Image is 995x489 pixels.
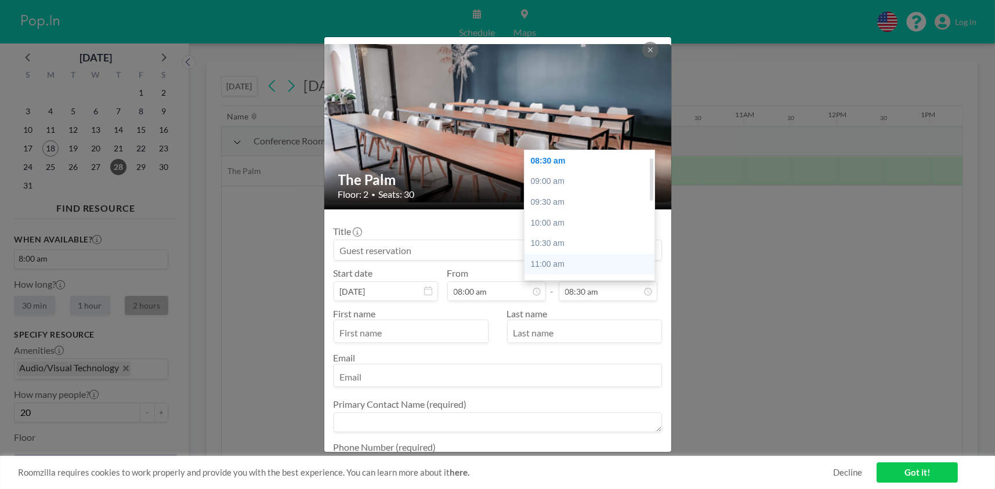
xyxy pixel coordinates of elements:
h2: The Palm [338,171,658,189]
label: Title [334,226,361,237]
label: First name [334,308,376,319]
label: Primary Contact Name (required) [334,399,467,410]
div: 11:00 am [524,254,660,275]
img: 537.png [324,44,672,202]
a: here. [450,467,469,477]
div: 09:30 am [524,192,660,213]
input: Last name [508,323,661,342]
span: Floor: 2 [338,189,369,200]
label: From [447,267,469,279]
div: 11:30 am [524,274,660,295]
label: Email [334,352,356,363]
div: 10:30 am [524,233,660,254]
label: Last name [507,308,548,319]
span: - [551,271,554,297]
input: First name [334,323,488,342]
a: Got it! [877,462,958,483]
label: Phone Number (required) [334,441,436,453]
span: Roomzilla requires cookies to work properly and provide you with the best experience. You can lea... [18,467,833,478]
span: • [372,190,376,199]
div: 08:30 am [524,151,660,172]
span: Seats: 30 [379,189,415,200]
label: Start date [334,267,373,279]
div: 09:00 am [524,171,660,192]
a: Decline [833,467,862,478]
input: Guest reservation [334,240,661,260]
input: Email [334,367,661,386]
div: 10:00 am [524,213,660,234]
